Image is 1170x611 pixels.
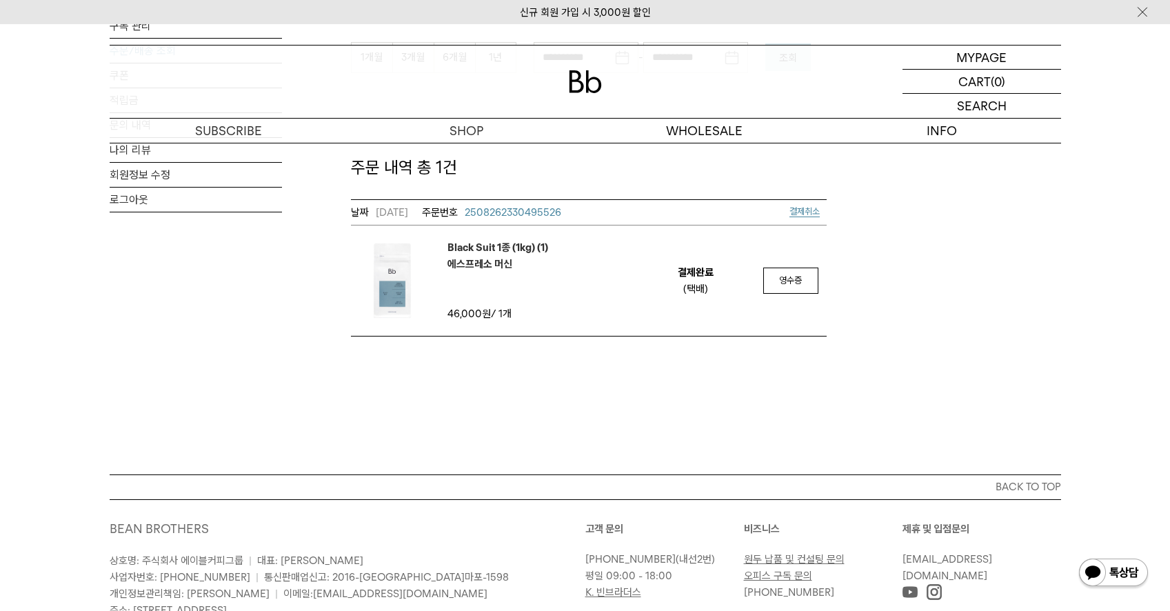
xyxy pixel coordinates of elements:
p: INFO [823,119,1061,143]
p: 비즈니스 [744,521,902,537]
a: 회원정보 수정 [110,163,282,187]
a: MYPAGE [902,46,1061,70]
span: 2508262330495526 [465,206,561,219]
em: Black Suit 1종 (1kg) (1) 에스프레소 머신 [447,239,548,272]
a: K. 빈브라더스 [585,586,641,599]
p: 고객 문의 [585,521,744,537]
img: 카카오톡 채널 1:1 채팅 버튼 [1078,557,1149,590]
a: 원두 납품 및 컨설팅 문의 [744,553,845,565]
p: (0) [991,70,1005,93]
span: 상호명: 주식회사 에이블커피그룹 [110,554,243,567]
a: 로그아웃 [110,188,282,212]
a: [PHONE_NUMBER] [585,553,676,565]
a: 결제취소 [789,206,820,217]
a: CART (0) [902,70,1061,94]
p: CART [958,70,991,93]
span: 대표: [PERSON_NAME] [257,554,363,567]
a: BEAN BROTHERS [110,521,209,536]
td: / 1개 [447,305,565,322]
img: Black Suit [351,239,434,322]
div: (택배) [683,281,708,297]
p: (내선2번) [585,551,737,568]
span: 영수증 [779,275,802,286]
span: 이메일: [283,588,487,600]
a: 영수증 [763,268,818,294]
p: SEARCH [957,94,1007,118]
button: BACK TO TOP [110,474,1061,499]
strong: 46,000원 [447,308,491,320]
a: Black Suit 1종 (1kg) (1)에스프레소 머신 [447,239,548,272]
span: | [275,588,278,600]
p: 주문 내역 총 1건 [351,156,827,179]
a: 나의 리뷰 [110,138,282,162]
span: 개인정보관리책임: [PERSON_NAME] [110,588,270,600]
p: MYPAGE [956,46,1007,69]
p: WHOLESALE [585,119,823,143]
em: 결제완료 [678,264,714,281]
span: | [256,571,259,583]
span: 통신판매업신고: 2016-[GEOGRAPHIC_DATA]마포-1598 [264,571,509,583]
a: [EMAIL_ADDRESS][DOMAIN_NAME] [313,588,487,600]
a: SUBSCRIBE [110,119,347,143]
a: 2508262330495526 [422,204,561,221]
a: SHOP [347,119,585,143]
span: 사업자번호: [PHONE_NUMBER] [110,571,250,583]
a: [PHONE_NUMBER] [744,586,834,599]
span: | [249,554,252,567]
em: [DATE] [351,204,408,221]
a: 신규 회원 가입 시 3,000원 할인 [520,6,651,19]
a: [EMAIL_ADDRESS][DOMAIN_NAME] [902,553,992,582]
a: 오피스 구독 문의 [744,570,812,582]
p: 평일 09:00 - 18:00 [585,568,737,584]
p: 제휴 및 입점문의 [902,521,1061,537]
img: 로고 [569,70,602,93]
